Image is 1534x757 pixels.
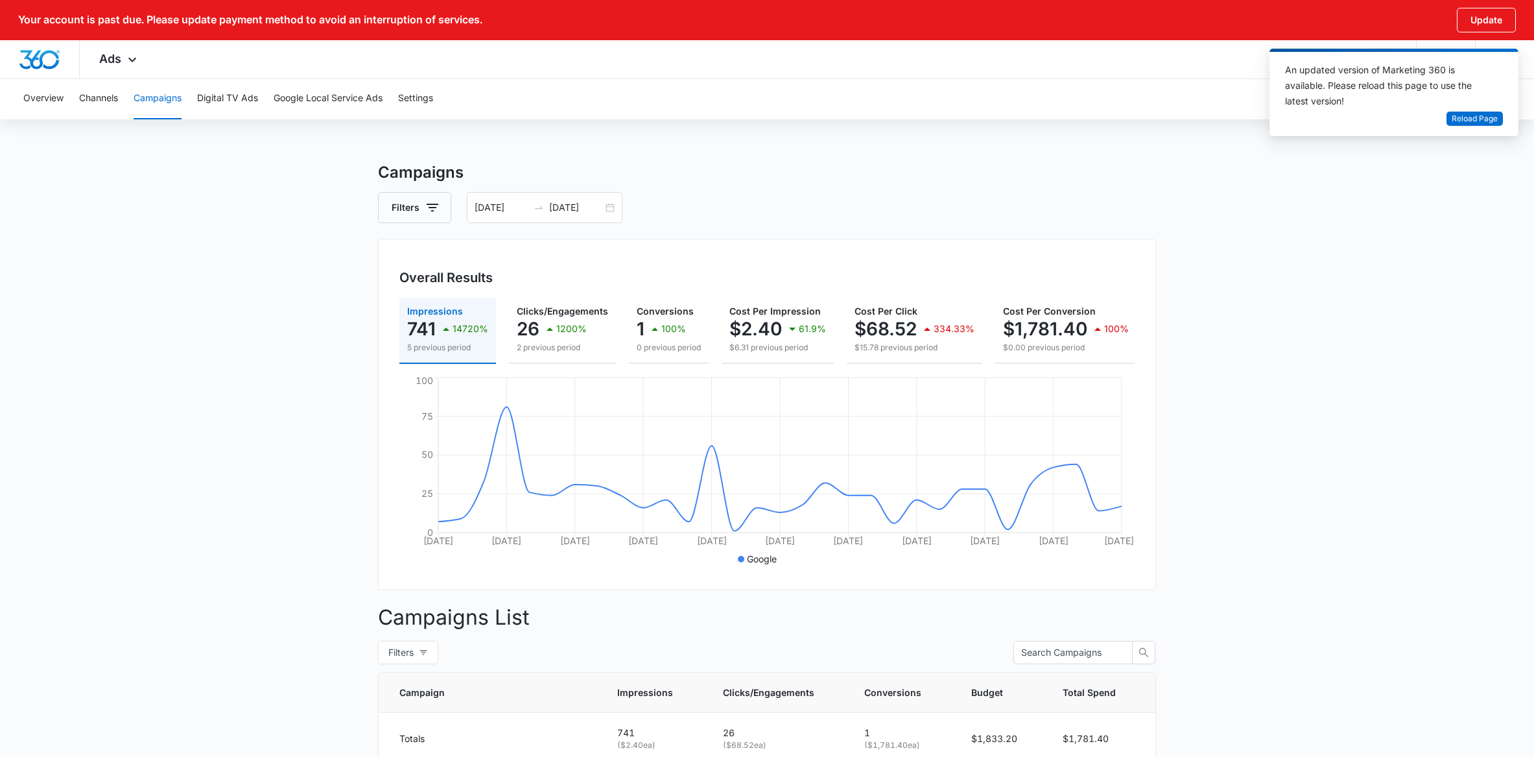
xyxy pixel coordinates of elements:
div: Totals [399,732,586,745]
tspan: [DATE] [970,535,1000,546]
tspan: 100 [416,375,433,386]
input: Start date [475,200,528,215]
p: 1200% [556,324,587,333]
span: Cost Per Conversion [1003,306,1096,317]
tspan: [DATE] [902,535,932,546]
span: Budget [971,686,1013,699]
button: Channels [79,78,118,119]
tspan: [DATE] [765,535,795,546]
p: $0.00 previous period [1003,342,1129,354]
p: 0 previous period [637,342,701,354]
button: Settings [398,78,433,119]
button: search [1132,641,1155,664]
tspan: [DATE] [833,535,863,546]
p: $6.31 previous period [729,342,826,354]
button: Filters [378,641,438,664]
div: An updated version of Marketing 360 is available. Please reload this page to use the latest version! [1285,62,1487,109]
span: Cost Per Impression [729,306,821,317]
p: Your account is past due. Please update payment method to avoid an interruption of services. [18,14,482,26]
div: Ads [80,40,159,78]
p: Campaigns List [378,602,1156,633]
p: ( $2.40 ea) [617,739,692,751]
tspan: 75 [421,411,433,422]
p: $15.78 previous period [855,342,974,354]
span: search [1133,647,1155,658]
tspan: [DATE] [628,535,658,546]
tspan: 50 [421,449,433,460]
tspan: [DATE] [423,535,453,546]
p: 14720% [453,324,488,333]
p: 741 [617,726,692,739]
span: swap-right [534,202,544,213]
tspan: [DATE] [1039,535,1068,546]
button: Update [1457,8,1516,32]
span: Impressions [407,306,463,317]
p: 61.9% [799,324,826,333]
p: ( $68.52 ea) [723,739,833,751]
tspan: 25 [421,488,433,499]
h3: Overall Results [399,268,493,287]
button: Filters [378,192,451,223]
span: to [534,202,544,213]
tspan: [DATE] [491,535,521,546]
p: $68.52 [855,318,917,339]
input: Search Campaigns [1021,645,1115,660]
p: 26 [723,726,833,739]
p: 741 [407,318,436,339]
p: $1,833.20 [971,732,1032,745]
tspan: [DATE] [560,535,590,546]
span: Campaign [399,686,567,699]
p: $2.40 [729,318,782,339]
button: Campaigns [134,78,182,119]
p: 2 previous period [517,342,608,354]
p: $1,781.40 [1003,318,1087,339]
p: 1 [864,726,940,739]
p: 100% [1104,324,1129,333]
tspan: [DATE] [697,535,727,546]
span: Conversions [637,306,694,317]
button: Digital TV Ads [197,78,258,119]
button: Google Local Service Ads [274,78,383,119]
span: Filters [388,645,414,660]
p: 100% [661,324,686,333]
p: 1 [637,318,644,339]
p: 26 [517,318,539,339]
span: Impressions [617,686,673,699]
span: Total Spend [1063,686,1116,699]
input: End date [549,200,603,215]
tspan: 0 [427,527,433,538]
p: 334.33% [934,324,974,333]
p: ( $1,781.40 ea) [864,739,940,751]
button: Reload Page [1446,112,1503,126]
p: Google [747,552,777,566]
span: Reload Page [1452,113,1498,125]
span: Cost Per Click [855,306,917,317]
button: Overview [23,78,64,119]
span: Ads [99,52,121,66]
p: 5 previous period [407,342,488,354]
span: Clicks/Engagements [517,306,608,317]
tspan: [DATE] [1104,535,1134,546]
h3: Campaigns [378,161,1156,184]
span: Conversions [864,686,921,699]
span: Clicks/Engagements [723,686,814,699]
